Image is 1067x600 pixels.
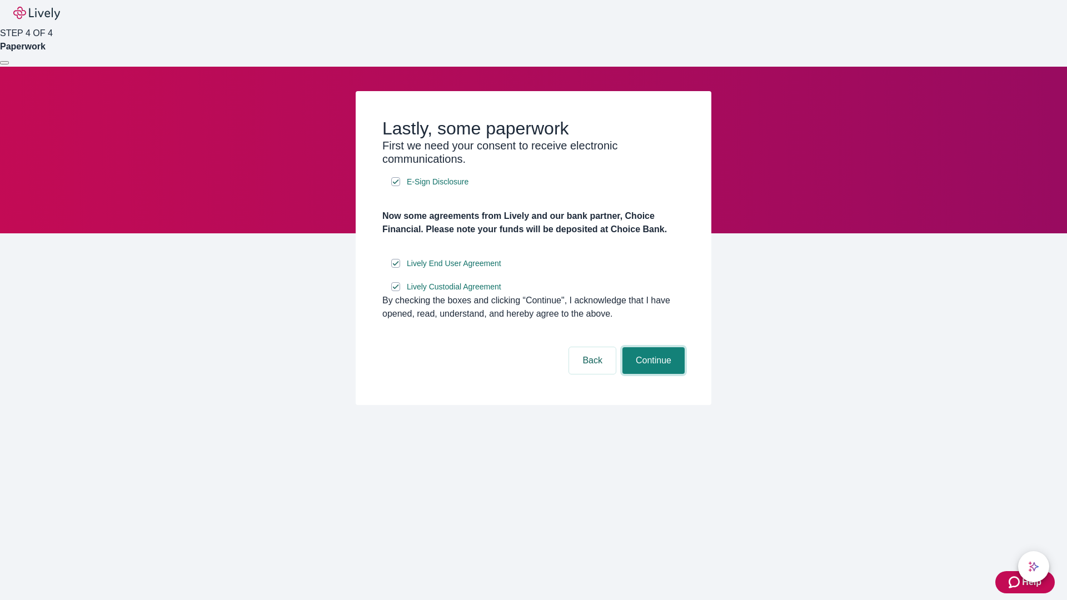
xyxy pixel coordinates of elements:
[382,118,685,139] h2: Lastly, some paperwork
[407,281,501,293] span: Lively Custodial Agreement
[407,258,501,269] span: Lively End User Agreement
[382,294,685,321] div: By checking the boxes and clicking “Continue", I acknowledge that I have opened, read, understand...
[1009,576,1022,589] svg: Zendesk support icon
[405,257,503,271] a: e-sign disclosure document
[569,347,616,374] button: Back
[1018,551,1049,582] button: chat
[995,571,1055,593] button: Zendesk support iconHelp
[382,209,685,236] h4: Now some agreements from Lively and our bank partner, Choice Financial. Please note your funds wi...
[407,176,468,188] span: E-Sign Disclosure
[405,280,503,294] a: e-sign disclosure document
[1028,561,1039,572] svg: Lively AI Assistant
[622,347,685,374] button: Continue
[405,175,471,189] a: e-sign disclosure document
[13,7,60,20] img: Lively
[382,139,685,166] h3: First we need your consent to receive electronic communications.
[1022,576,1041,589] span: Help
